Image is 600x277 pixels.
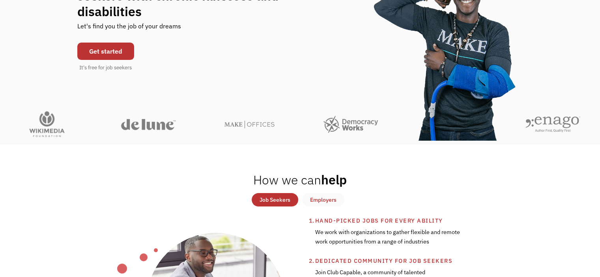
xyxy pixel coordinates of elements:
span: How we can [253,171,321,188]
div: We work with organizations to gather flexible and remote work opportunities from a range of indus... [315,225,461,256]
div: Hand-picked jobs for every ability [315,216,523,225]
div: Dedicated community for job seekers [315,256,523,266]
div: Let's find you the job of your dreams [77,19,181,39]
h2: help [253,172,347,188]
div: It's free for job seekers [79,64,132,72]
div: Job Seekers [260,195,290,204]
a: Get started [77,43,134,60]
div: Employers [310,195,336,204]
